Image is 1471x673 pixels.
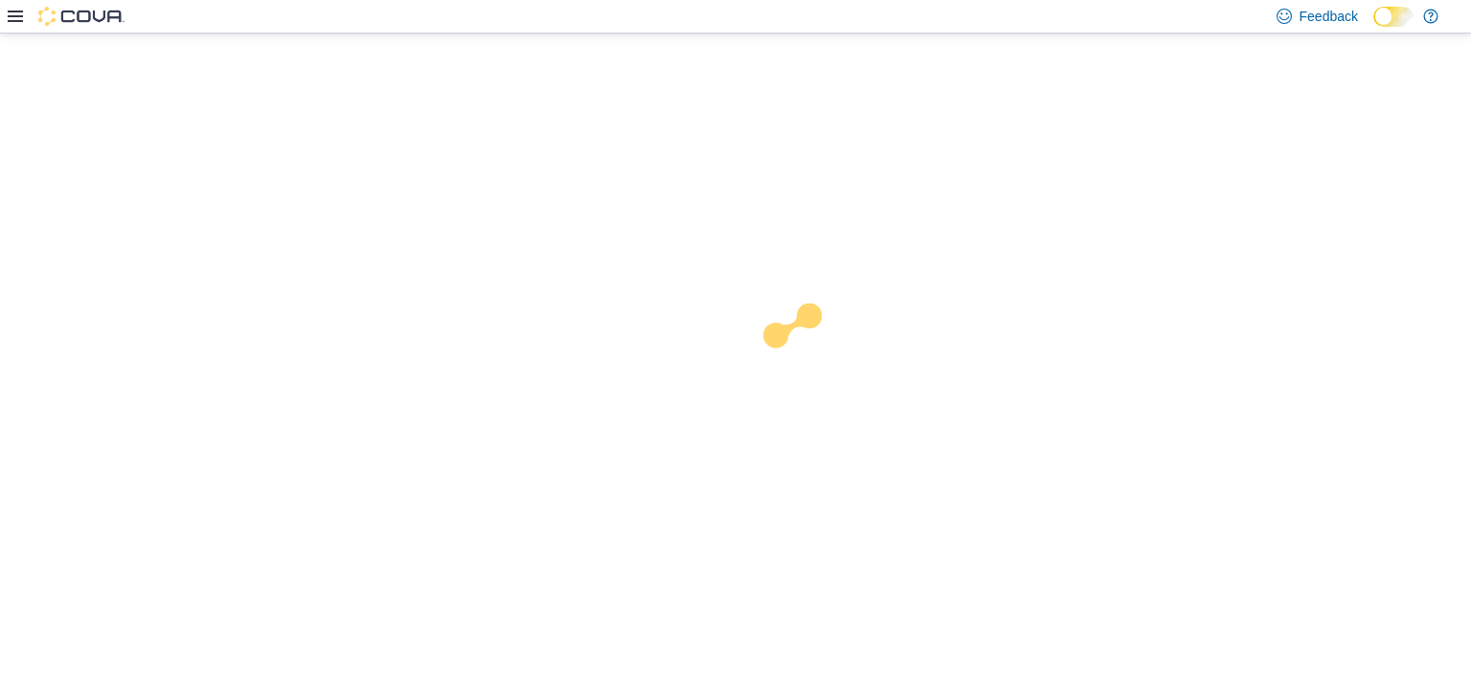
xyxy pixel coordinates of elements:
span: Feedback [1300,7,1358,26]
img: cova-loader [735,289,879,433]
input: Dark Mode [1373,7,1414,27]
img: Cova [38,7,124,26]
